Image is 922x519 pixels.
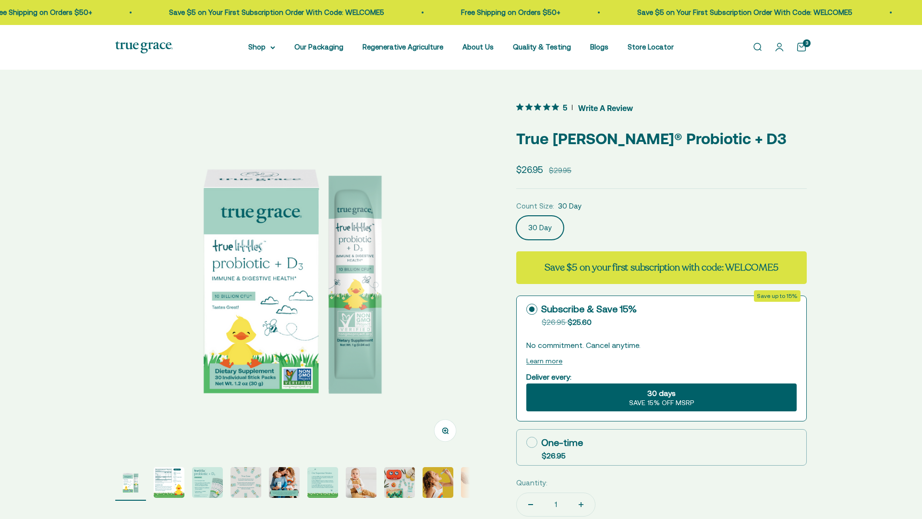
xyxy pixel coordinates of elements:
span: 30 Day [558,200,582,212]
compare-at-price: $29.95 [549,165,571,176]
button: Go to item 7 [346,467,376,501]
img: Our True Littles stick packs are easy to bring along, no matter where you go! The great-tasting p... [230,467,261,498]
p: Save $5 on Your First Subscription Order With Code: WELCOME5 [636,7,851,18]
img: True Littles Probiotic + D3 [423,467,453,498]
legend: Count Size: [516,200,554,212]
img: Vitamin D is essential for your little one’s development and immune health, and it can be tricky ... [115,100,470,456]
p: True [PERSON_NAME]® Probiotic + D3 [516,126,807,151]
label: Quantity: [516,477,547,489]
button: Go to item 9 [423,467,453,501]
button: Go to item 8 [384,467,415,501]
p: Save $5 on Your First Subscription Order With Code: WELCOME5 [168,7,383,18]
button: 5 out 5 stars rating in total 3 reviews. Jump to reviews. [516,100,633,115]
a: About Us [462,43,494,51]
button: Go to item 3 [192,467,223,501]
span: Write A Review [578,100,633,115]
button: Increase quantity [567,493,595,516]
span: 5 [563,102,567,112]
img: Vitamin D is essential for your little one’s development and immune health, and it can be tricky ... [154,467,184,498]
a: Store Locator [628,43,674,51]
button: Go to item 5 [269,467,300,501]
summary: Shop [248,41,275,53]
button: Go to item 2 [154,467,184,501]
button: Go to item 10 [461,467,492,501]
img: True Littles Probiotic + D3 [384,467,415,498]
a: Quality & Testing [513,43,571,51]
button: Go to item 4 [230,467,261,501]
button: Go to item 6 [307,467,338,501]
sale-price: $26.95 [516,162,543,177]
img: True Littles Probiotic + D3 [461,467,492,498]
button: Decrease quantity [517,493,545,516]
img: - 2-in-1 formula for kids - Three quantified and DNA-verified probiotic cultures to support immun... [192,467,223,498]
a: Regenerative Agriculture [363,43,443,51]
img: - L. rhamnosus GG: is the most studied probiotic strain in the world and supports respiratory, in... [307,467,338,498]
cart-count: 3 [803,39,811,47]
img: Vitamin D is essential for your little one’s development and immune health, and it can be tricky ... [115,467,146,498]
a: Blogs [590,43,608,51]
img: Our founder, Kristie Hall, is a mom who is passionate about bringing nutrient density to families... [269,467,300,498]
strong: Save $5 on your first subscription with code: WELCOME5 [545,261,778,274]
button: Go to item 1 [115,467,146,501]
a: Our Packaging [294,43,343,51]
img: True Littles Probiotic + D3 [346,467,376,498]
a: Free Shipping on Orders $50+ [460,8,559,16]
